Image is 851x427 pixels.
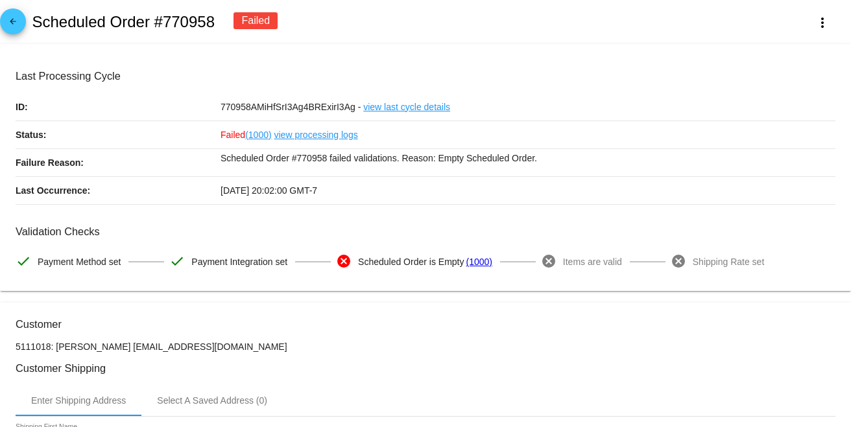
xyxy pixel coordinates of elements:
[16,225,835,238] h3: Validation Checks
[16,149,221,176] p: Failure Reason:
[815,15,830,30] mat-icon: more_vert
[16,253,31,269] mat-icon: check
[32,13,215,31] h2: Scheduled Order #770958
[221,130,272,140] span: Failed
[693,248,765,275] span: Shipping Rate set
[671,253,686,269] mat-icon: cancel
[16,362,835,375] h3: Customer Shipping
[16,121,221,148] p: Status:
[16,93,221,121] p: ID:
[221,185,317,196] span: [DATE] 20:02:00 GMT-7
[16,318,835,330] h3: Customer
[5,17,21,32] mat-icon: arrow_back
[245,121,271,148] a: (1000)
[466,248,492,275] a: (1000)
[221,102,361,112] span: 770958AMiHfSrI3Ag4BRExirI3Ag -
[336,253,352,269] mat-icon: cancel
[157,395,267,406] div: Select A Saved Address (0)
[31,395,126,406] div: Enter Shipping Address
[563,248,622,275] span: Items are valid
[169,253,185,269] mat-icon: check
[16,70,835,82] h3: Last Processing Cycle
[358,248,464,275] span: Scheduled Order is Empty
[16,341,835,352] p: 5111018: [PERSON_NAME] [EMAIL_ADDRESS][DOMAIN_NAME]
[38,248,121,275] span: Payment Method set
[541,253,557,269] mat-icon: cancel
[274,121,358,148] a: view processing logs
[234,12,278,29] div: Failed
[191,248,287,275] span: Payment Integration set
[363,93,450,121] a: view last cycle details
[16,177,221,204] p: Last Occurrence:
[221,149,835,167] p: Scheduled Order #770958 failed validations. Reason: Empty Scheduled Order.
